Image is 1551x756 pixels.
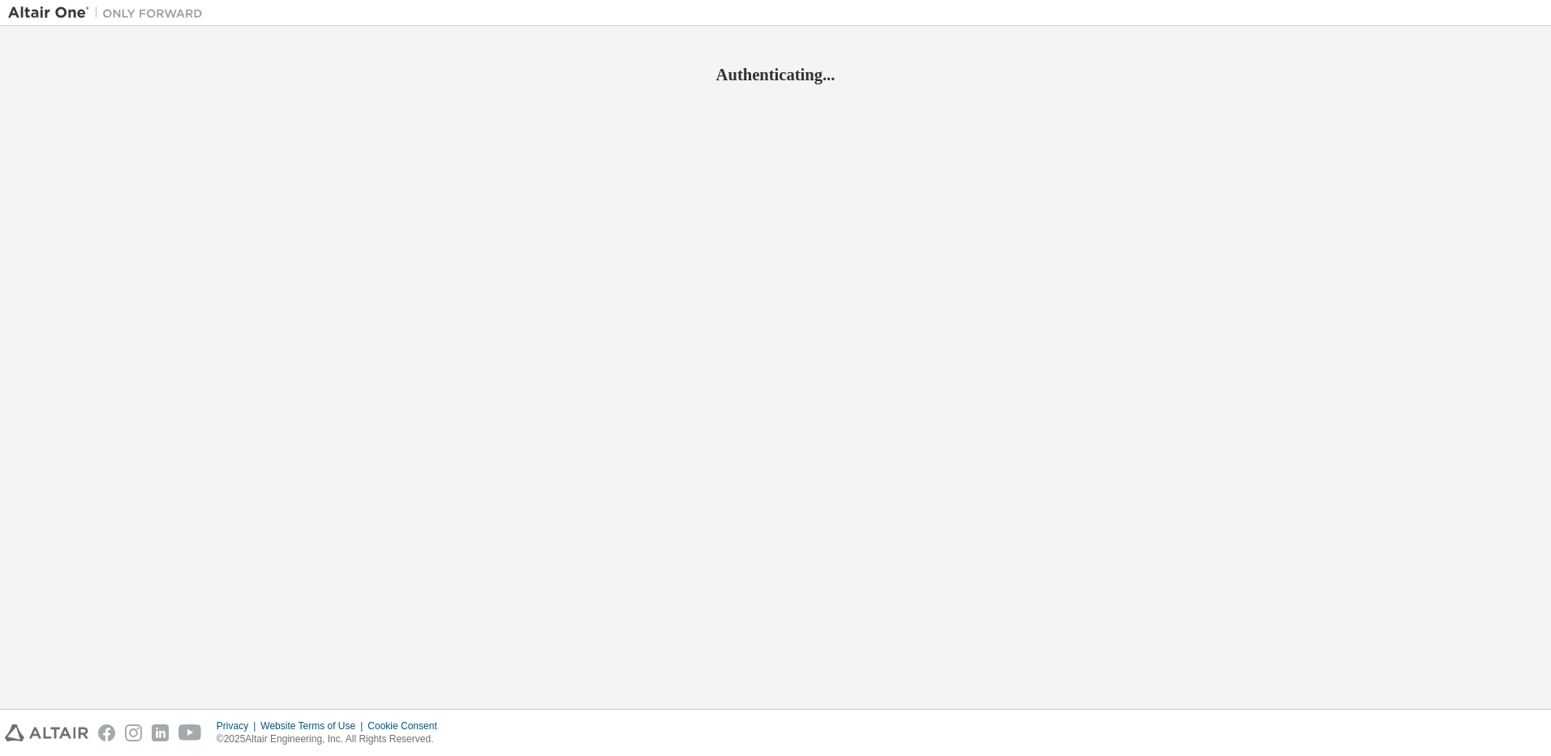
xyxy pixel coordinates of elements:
[152,724,169,741] img: linkedin.svg
[178,724,202,741] img: youtube.svg
[8,64,1543,85] h2: Authenticating...
[367,719,446,732] div: Cookie Consent
[217,732,447,746] p: © 2025 Altair Engineering, Inc. All Rights Reserved.
[8,5,211,21] img: Altair One
[217,719,260,732] div: Privacy
[260,719,367,732] div: Website Terms of Use
[125,724,142,741] img: instagram.svg
[98,724,115,741] img: facebook.svg
[5,724,88,741] img: altair_logo.svg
